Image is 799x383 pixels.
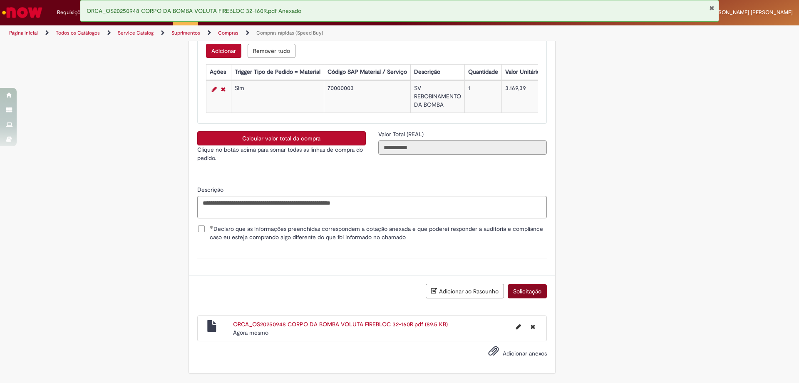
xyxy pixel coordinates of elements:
input: Valor Total (REAL) [378,140,547,155]
td: Sim [231,81,324,113]
span: [PERSON_NAME] [PERSON_NAME] [707,9,793,16]
a: Compras [218,30,238,36]
button: Adicionar anexos [486,343,501,363]
a: Service Catalog [118,30,154,36]
a: Suprimentos [171,30,200,36]
td: 3.169,39 [501,81,543,113]
span: Obrigatório Preenchido [210,225,213,229]
th: Valor Unitário [501,65,543,80]
th: Trigger Tipo de Pedido = Material [231,65,324,80]
textarea: Descrição [197,196,547,218]
a: Compras rápidas (Speed Buy) [256,30,323,36]
td: 1 [464,81,501,113]
th: Quantidade [464,65,501,80]
span: ORCA_OS20250948 CORPO DA BOMBA VOLUTA FIREBLOC 32-160R.pdf Anexado [87,7,301,15]
span: Agora mesmo [233,329,268,336]
button: Adicionar uma linha para Lista de Itens [206,44,241,58]
p: Clique no botão acima para somar todas as linhas de compra do pedido. [197,145,366,162]
button: Adicionar ao Rascunho [426,284,504,298]
time: 30/09/2025 16:55:48 [233,329,268,336]
td: SV REBOBINAMENTO DA BOMBA [410,81,464,113]
th: Ações [206,65,231,80]
span: Requisições [57,8,86,17]
button: Remover todas as linhas de Lista de Itens [248,44,295,58]
ul: Trilhas de página [6,25,526,41]
a: Editar Linha 1 [210,84,219,94]
a: ORCA_OS20250948 CORPO DA BOMBA VOLUTA FIREBLOC 32-160R.pdf (89.5 KB) [233,320,448,328]
span: Descrição [197,186,225,193]
span: Adicionar anexos [503,350,547,357]
a: Página inicial [9,30,38,36]
button: Fechar Notificação [709,5,715,11]
button: Editar nome de arquivo ORCA_OS20250948 CORPO DA BOMBA VOLUTA FIREBLOC 32-160R.pdf [511,320,526,333]
img: ServiceNow [1,4,44,21]
button: Calcular valor total da compra [197,131,366,145]
a: Todos os Catálogos [56,30,100,36]
label: Somente leitura - Valor Total (REAL) [378,130,425,138]
span: Declaro que as informações preenchidas correspondem a cotação anexada e que poderei responder a a... [210,225,547,241]
a: Remover linha 1 [219,84,228,94]
button: Excluir ORCA_OS20250948 CORPO DA BOMBA VOLUTA FIREBLOC 32-160R.pdf [526,320,540,333]
td: 70000003 [324,81,410,113]
button: Solicitação [508,284,547,298]
th: Descrição [410,65,464,80]
th: Código SAP Material / Serviço [324,65,410,80]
